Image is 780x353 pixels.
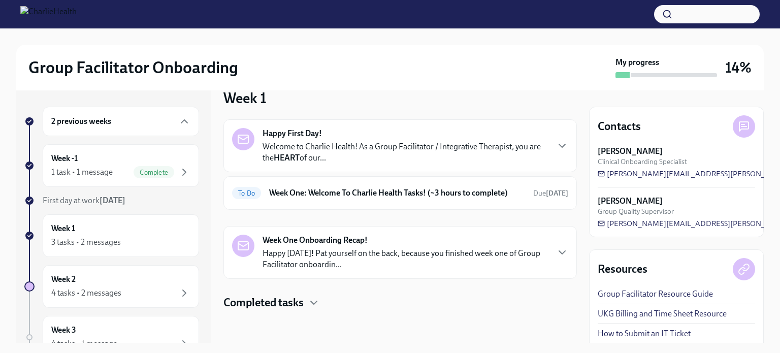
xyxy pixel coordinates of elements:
a: Group Facilitator Resource Guide [598,288,713,300]
h6: Week 2 [51,274,76,285]
p: Happy [DATE]! Pat yourself on the back, because you finished week one of Group Facilitator onboar... [263,248,548,270]
div: 4 tasks • 2 messages [51,287,121,299]
a: Week -11 task • 1 messageComplete [24,144,199,187]
div: 3 tasks • 2 messages [51,237,121,248]
h4: Contacts [598,119,641,134]
div: 2 previous weeks [43,107,199,136]
a: Week 24 tasks • 2 messages [24,265,199,308]
strong: Week One Onboarding Recap! [263,235,368,246]
span: Complete [134,169,174,176]
a: Week 13 tasks • 2 messages [24,214,199,257]
span: Due [533,189,568,198]
strong: My progress [615,57,659,68]
h6: Week -1 [51,153,78,164]
span: August 11th, 2025 10:00 [533,188,568,198]
strong: [PERSON_NAME] [598,196,663,207]
h2: Group Facilitator Onboarding [28,57,238,78]
strong: Happy First Day! [263,128,322,139]
h3: 14% [725,58,752,77]
h6: Week 1 [51,223,75,234]
div: 4 tasks • 1 message [51,338,117,349]
a: UKG Billing and Time Sheet Resource [598,308,727,319]
h6: Week One: Welcome To Charlie Health Tasks! (~3 hours to complete) [269,187,525,199]
a: How to Submit an IT Ticket [598,328,691,339]
strong: [DATE] [546,189,568,198]
strong: [DATE] [100,196,125,205]
h4: Resources [598,262,647,277]
h6: Week 3 [51,325,76,336]
strong: [PERSON_NAME] [598,146,663,157]
h3: Week 1 [223,89,267,107]
strong: HEART [274,153,300,163]
h4: Completed tasks [223,295,304,310]
div: 1 task • 1 message [51,167,113,178]
a: First day at work[DATE] [24,195,199,206]
span: Group Quality Supervisor [598,207,674,216]
a: To DoWeek One: Welcome To Charlie Health Tasks! (~3 hours to complete)Due[DATE] [232,185,568,201]
div: Completed tasks [223,295,577,310]
h6: 2 previous weeks [51,116,111,127]
span: First day at work [43,196,125,205]
span: To Do [232,189,261,197]
img: CharlieHealth [20,6,77,22]
p: Welcome to Charlie Health! As a Group Facilitator / Integrative Therapist, you are the of our... [263,141,548,164]
span: Clinical Onboarding Specialist [598,157,687,167]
